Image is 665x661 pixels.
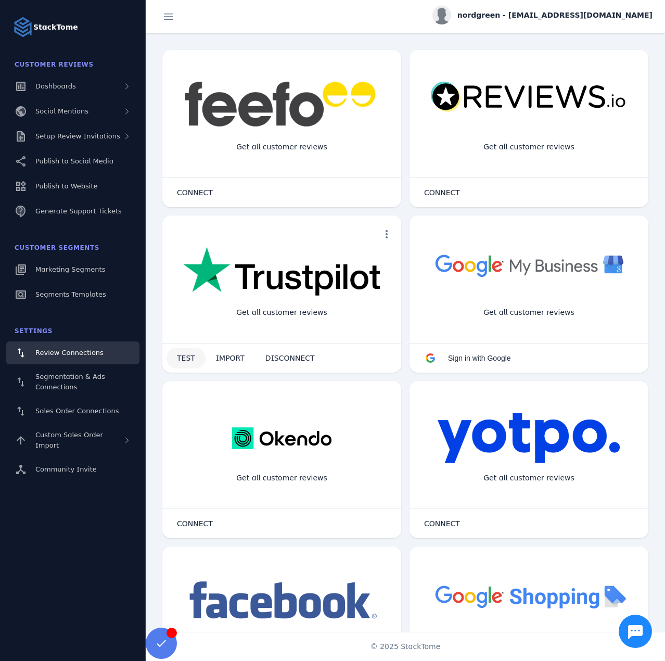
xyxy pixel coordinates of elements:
strong: StackTome [33,22,78,33]
button: Sign in with Google [414,348,521,368]
button: CONNECT [414,513,470,534]
button: DISCONNECT [255,348,325,368]
span: Customer Segments [15,244,99,251]
img: feefo.png [183,81,380,127]
button: CONNECT [167,513,223,534]
span: Customer Reviews [15,61,94,68]
span: Settings [15,327,53,335]
div: Get all customer reviews [228,133,336,161]
span: DISCONNECT [265,354,315,362]
span: Publish to Website [35,182,97,190]
span: nordgreen - [EMAIL_ADDRESS][DOMAIN_NAME] [457,10,653,21]
span: © 2025 StackTome [370,641,441,652]
img: trustpilot.png [183,247,380,298]
span: Custom Sales Order Import [35,431,103,449]
a: Segmentation & Ads Connections [6,366,139,398]
button: CONNECT [167,182,223,203]
span: IMPORT [216,354,245,362]
span: CONNECT [424,189,460,196]
button: CONNECT [414,182,470,203]
span: Review Connections [35,349,104,357]
span: Generate Support Tickets [35,207,122,215]
span: CONNECT [177,189,213,196]
img: Logo image [12,17,33,37]
img: profile.jpg [432,6,451,24]
a: Segments Templates [6,283,139,306]
span: CONNECT [177,520,213,527]
button: nordgreen - [EMAIL_ADDRESS][DOMAIN_NAME] [432,6,653,24]
span: Dashboards [35,82,76,90]
span: Setup Review Invitations [35,132,120,140]
button: more [376,224,397,245]
span: Publish to Social Media [35,157,113,165]
a: Publish to Social Media [6,150,139,173]
button: IMPORT [206,348,255,368]
a: Community Invite [6,458,139,481]
span: Sales Order Connections [35,407,119,415]
div: Get all customer reviews [475,133,583,161]
span: Segments Templates [35,290,106,298]
span: TEST [177,354,195,362]
button: TEST [167,348,206,368]
span: Marketing Segments [35,265,105,273]
img: googleshopping.png [430,578,628,615]
img: reviewsio.svg [430,81,628,113]
span: Segmentation & Ads Connections [35,373,105,391]
a: Publish to Website [6,175,139,198]
div: Get all customer reviews [228,299,336,326]
div: Get all customer reviews [475,464,583,492]
a: Sales Order Connections [6,400,139,423]
img: googlebusiness.png [430,247,628,284]
span: CONNECT [424,520,460,527]
span: Social Mentions [35,107,88,115]
a: Generate Support Tickets [6,200,139,223]
span: Sign in with Google [448,354,511,362]
div: Get all customer reviews [228,464,336,492]
img: facebook.png [183,578,380,624]
a: Review Connections [6,341,139,364]
div: Get all customer reviews [475,299,583,326]
span: Community Invite [35,465,97,473]
div: Import Products from Google [467,630,590,657]
img: yotpo.png [437,412,621,464]
img: okendo.webp [232,412,331,464]
a: Marketing Segments [6,258,139,281]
